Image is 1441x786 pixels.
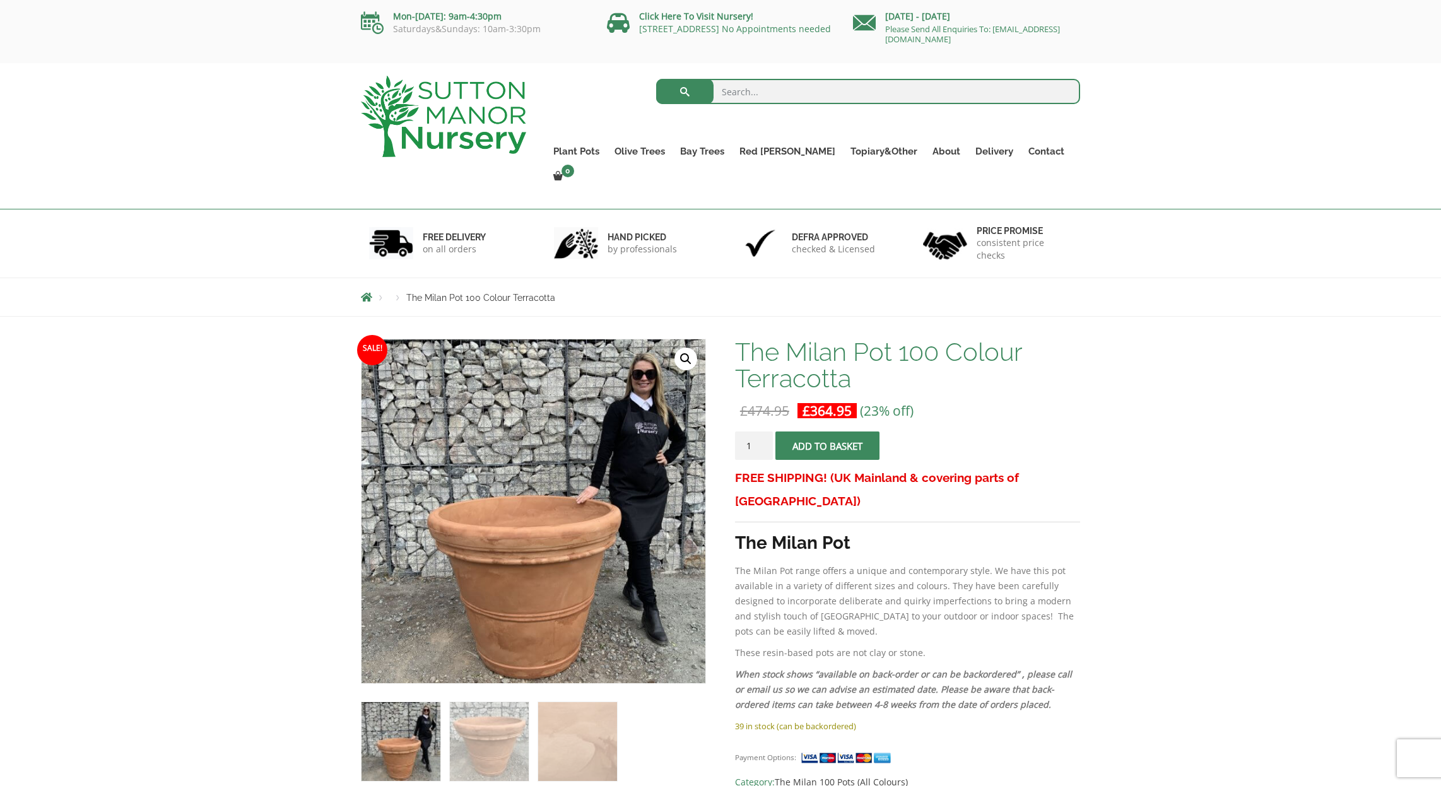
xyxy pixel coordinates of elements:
[732,143,843,160] a: Red [PERSON_NAME]
[361,24,588,34] p: Saturdays&Sundays: 10am-3:30pm
[735,532,850,553] strong: The Milan Pot
[735,719,1080,734] p: 39 in stock (can be backordered)
[977,225,1073,237] h6: Price promise
[406,293,555,303] span: The Milan Pot 100 Colour Terracotta
[639,10,753,22] a: Click Here To Visit Nursery!
[362,339,705,683] img: The Milan Pot 100 Colour Terracotta - IMG 3719 scaled
[885,23,1060,45] a: Please Send All Enquiries To: [EMAIL_ADDRESS][DOMAIN_NAME]
[735,753,796,762] small: Payment Options:
[968,143,1021,160] a: Delivery
[792,243,875,255] p: checked & Licensed
[674,348,697,370] a: View full-screen image gallery
[775,431,879,460] button: Add to basket
[977,237,1073,262] p: consistent price checks
[546,168,578,185] a: 0
[423,232,486,243] h6: FREE DELIVERY
[735,339,1080,392] h1: The Milan Pot 100 Colour Terracotta
[860,402,914,419] span: (23% off)
[735,431,773,460] input: Product quantity
[357,335,387,365] span: Sale!
[843,143,925,160] a: Topiary&Other
[801,751,895,765] img: payment supported
[361,76,526,157] img: logo
[738,227,782,259] img: 3.jpg
[423,243,486,255] p: on all orders
[361,292,1080,302] nav: Breadcrumbs
[656,79,1081,104] input: Search...
[803,402,852,419] bdi: 364.95
[608,232,677,243] h6: hand picked
[735,563,1080,639] p: The Milan Pot range offers a unique and contemporary style. We have this pot available in a varie...
[562,165,574,177] span: 0
[740,402,748,419] span: £
[740,402,789,419] bdi: 474.95
[1021,143,1072,160] a: Contact
[735,645,1080,660] p: These resin-based pots are not clay or stone.
[546,143,607,160] a: Plant Pots
[803,402,810,419] span: £
[792,232,875,243] h6: Defra approved
[923,224,967,262] img: 4.jpg
[735,466,1080,513] h3: FREE SHIPPING! (UK Mainland & covering parts of [GEOGRAPHIC_DATA])
[369,227,413,259] img: 1.jpg
[361,9,588,24] p: Mon-[DATE]: 9am-4:30pm
[639,23,831,35] a: [STREET_ADDRESS] No Appointments needed
[735,668,1072,710] em: When stock shows “available on back-order or can be backordered” , please call or email us so we ...
[362,702,440,781] img: The Milan Pot 100 Colour Terracotta
[607,143,673,160] a: Olive Trees
[450,702,529,781] img: The Milan Pot 100 Colour Terracotta - Image 2
[925,143,968,160] a: About
[853,9,1080,24] p: [DATE] - [DATE]
[554,227,598,259] img: 2.jpg
[673,143,732,160] a: Bay Trees
[608,243,677,255] p: by professionals
[538,702,617,781] img: The Milan Pot 100 Colour Terracotta - Image 3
